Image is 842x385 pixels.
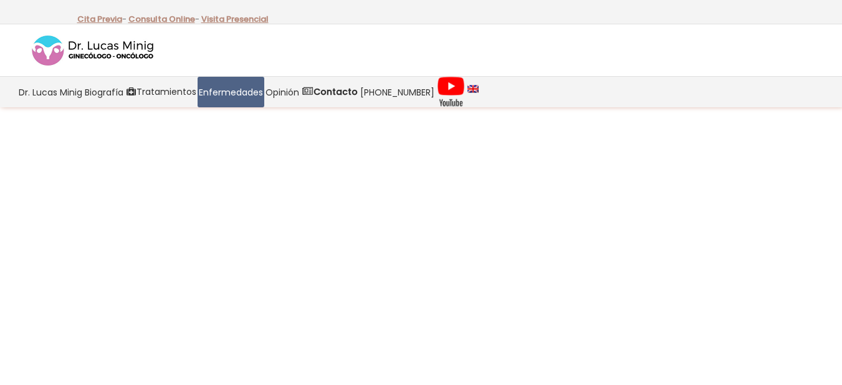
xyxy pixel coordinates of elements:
a: Contacto [300,77,359,107]
span: Opinión [266,85,299,99]
span: Biografía [85,85,123,99]
a: Tratamientos [125,77,198,107]
a: Biografía [84,77,125,107]
a: Dr. Lucas Minig [17,77,84,107]
p: - [77,11,127,27]
img: language english [467,85,479,92]
span: [PHONE_NUMBER] [360,85,434,99]
p: - [128,11,199,27]
span: Enfermedades [199,85,263,99]
a: Enfermedades [198,77,264,107]
img: Videos Youtube Ginecología [437,76,465,107]
a: Cita Previa [77,13,122,25]
a: [PHONE_NUMBER] [359,77,436,107]
a: Opinión [264,77,300,107]
a: Videos Youtube Ginecología [436,77,466,107]
a: language english [466,77,480,107]
strong: Contacto [313,85,358,98]
a: Consulta Online [128,13,195,25]
span: Tratamientos [136,85,196,99]
a: Visita Presencial [201,13,269,25]
span: Dr. Lucas Minig [19,85,82,99]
